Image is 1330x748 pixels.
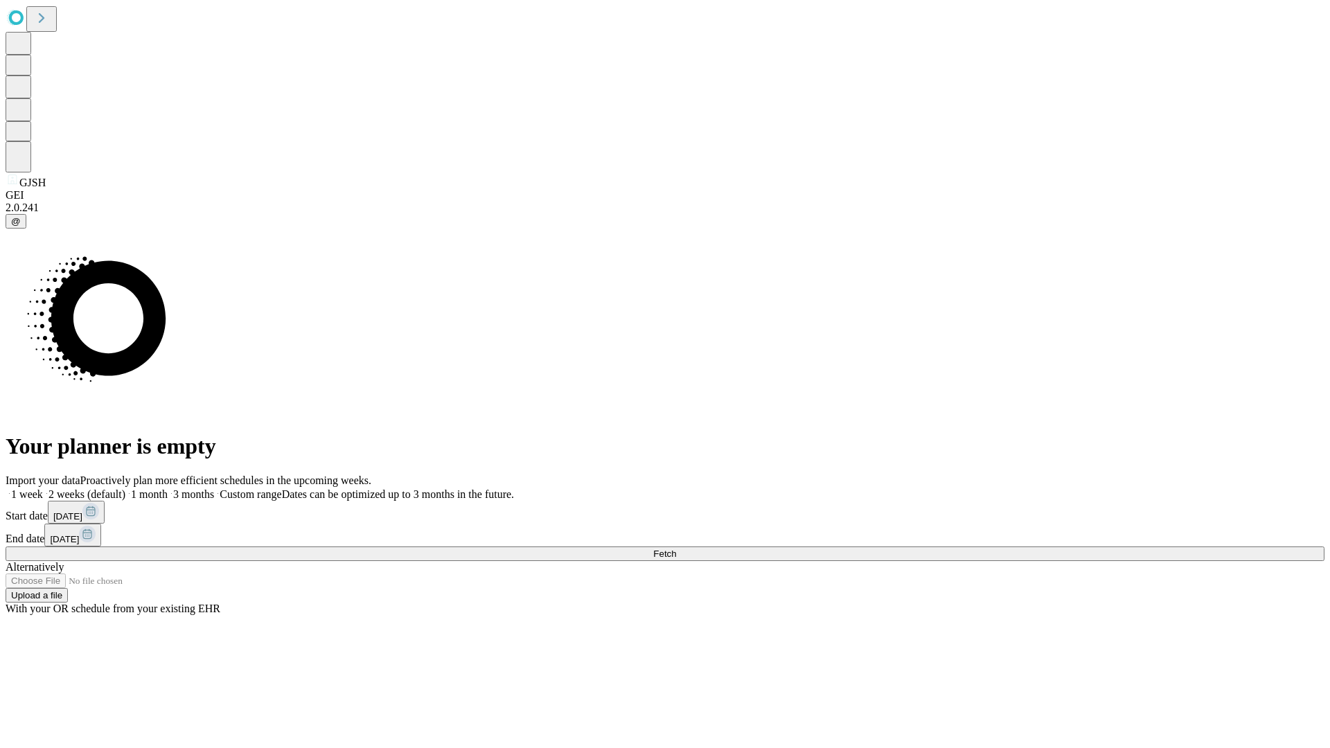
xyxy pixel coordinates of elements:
span: 3 months [173,488,214,500]
div: Start date [6,501,1324,524]
span: [DATE] [50,534,79,544]
span: Import your data [6,474,80,486]
span: 2 weeks (default) [48,488,125,500]
span: 1 month [131,488,168,500]
span: [DATE] [53,511,82,522]
span: Fetch [653,549,676,559]
div: GEI [6,189,1324,202]
span: Alternatively [6,561,64,573]
span: GJSH [19,177,46,188]
div: End date [6,524,1324,546]
span: @ [11,216,21,226]
span: Custom range [220,488,281,500]
button: Upload a file [6,588,68,603]
button: @ [6,214,26,229]
span: Dates can be optimized up to 3 months in the future. [282,488,514,500]
h1: Your planner is empty [6,434,1324,459]
button: [DATE] [44,524,101,546]
span: Proactively plan more efficient schedules in the upcoming weeks. [80,474,371,486]
div: 2.0.241 [6,202,1324,214]
button: [DATE] [48,501,105,524]
span: 1 week [11,488,43,500]
button: Fetch [6,546,1324,561]
span: With your OR schedule from your existing EHR [6,603,220,614]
